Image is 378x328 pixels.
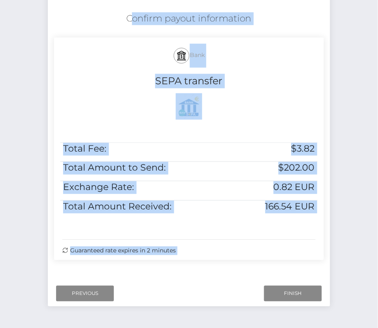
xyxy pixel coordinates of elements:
input: Finish [264,286,322,302]
h5: $3.82 [236,143,314,156]
img: Z [176,93,202,120]
img: bank.svg [177,51,187,61]
h5: Total Amount to Send: [63,162,231,175]
h5: Total Amount Received: [63,201,231,214]
h5: 0.82 EUR [236,181,314,194]
h5: Bank [60,44,317,68]
h5: Confirm payout information [54,12,324,25]
h4: SEPA transfer [60,74,317,88]
h5: Total Fee: [63,143,231,156]
h5: 166.54 EUR [236,201,314,214]
div: Guaranteed rate expires in 2 minutes [62,247,315,255]
input: Previous [56,286,114,302]
h5: $202.00 [236,162,314,175]
h5: Exchange Rate: [63,181,231,194]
